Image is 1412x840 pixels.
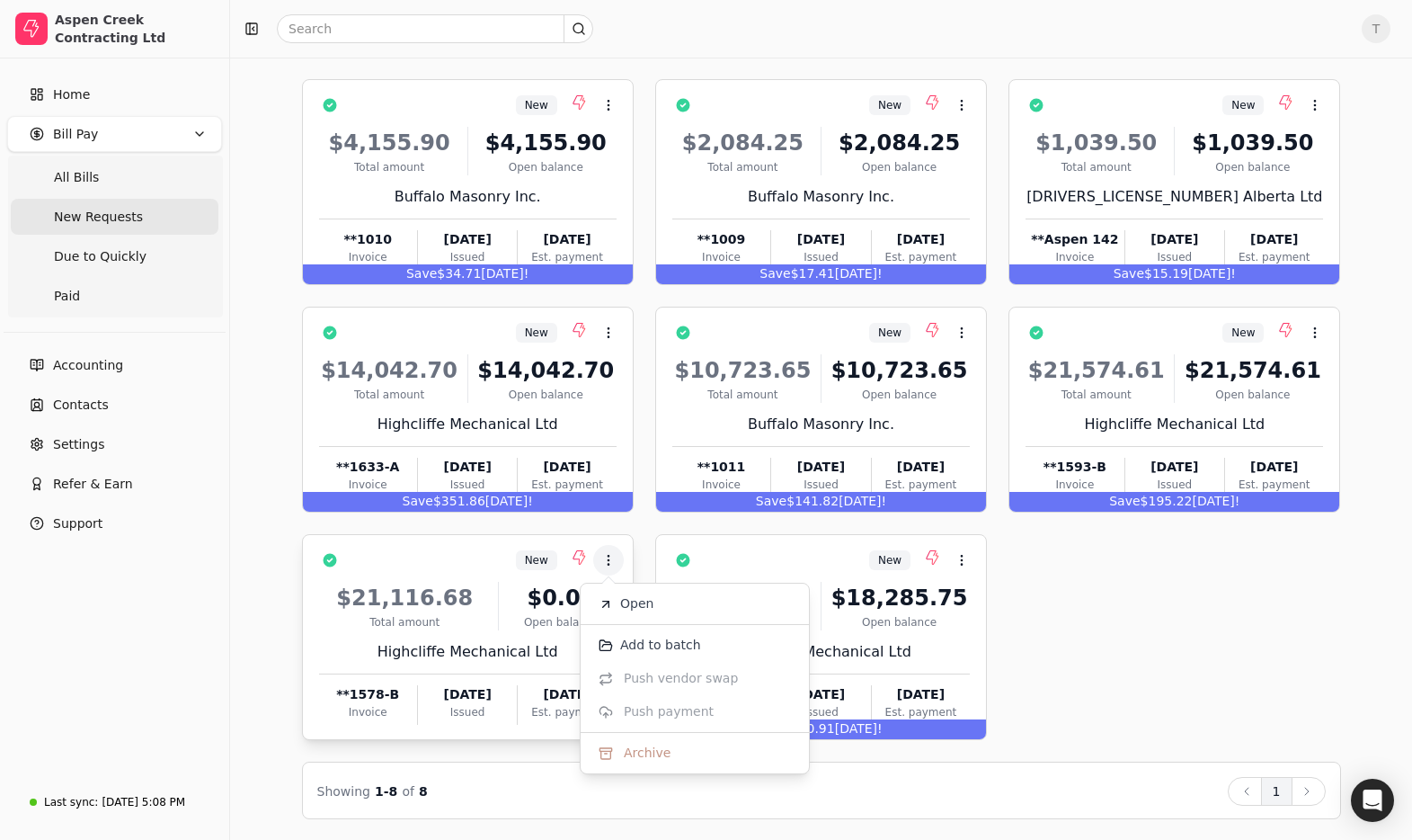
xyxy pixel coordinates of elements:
[317,784,370,799] span: Showing
[1114,266,1144,281] span: Save
[518,458,616,477] div: [DATE]
[872,230,970,249] div: [DATE]
[319,159,460,175] div: Total amount
[829,127,970,159] div: $2,084.25
[1225,477,1323,493] div: Est. payment
[656,264,986,284] div: $17.41
[403,494,433,508] span: Save
[7,116,222,152] button: Bill Pay
[406,266,437,281] span: Save
[518,704,616,720] div: Est. payment
[7,786,222,818] a: Last sync:[DATE] 5:08 PM
[1026,477,1123,493] div: Invoice
[1026,387,1167,403] div: Total amount
[835,266,883,281] span: [DATE]!
[839,494,886,508] span: [DATE]!
[7,387,222,423] a: Contacts
[518,249,616,265] div: Est. payment
[1182,127,1323,159] div: $1,039.50
[1351,779,1394,822] div: Open Intercom Messenger
[672,354,813,387] div: $10,723.65
[418,685,517,704] div: [DATE]
[771,458,870,477] div: [DATE]
[319,354,460,387] div: $14,042.70
[54,247,147,266] span: Due to Quickly
[303,264,633,284] div: $34.71
[525,97,548,113] span: New
[518,685,616,704] div: [DATE]
[11,159,218,195] a: All Bills
[835,721,883,736] span: [DATE]!
[1026,249,1123,265] div: Invoice
[402,784,414,799] span: of
[319,641,617,663] div: Highcliffe Mechanical Ltd
[1026,159,1167,175] div: Total amount
[878,552,901,568] span: New
[525,325,548,341] span: New
[485,494,533,508] span: [DATE]!
[829,614,970,630] div: Open balance
[419,784,428,799] span: 8
[672,159,813,175] div: Total amount
[672,186,970,208] div: Buffalo Masonry Inc.
[624,669,738,688] span: Push vendor swap
[7,426,222,462] a: Settings
[1225,249,1323,265] div: Est. payment
[319,614,492,630] div: Total amount
[1026,127,1167,159] div: $1,039.50
[418,230,517,249] div: [DATE]
[418,704,517,720] div: Issued
[672,582,813,614] div: $18,285.75
[319,127,460,159] div: $4,155.90
[756,494,786,508] span: Save
[475,387,617,403] div: Open balance
[672,477,770,493] div: Invoice
[771,704,870,720] div: Issued
[872,477,970,493] div: Est. payment
[656,492,986,512] div: $141.82
[672,249,770,265] div: Invoice
[1182,159,1323,175] div: Open balance
[53,475,133,494] span: Refer & Earn
[319,704,417,720] div: Invoice
[277,14,593,43] input: Search
[55,11,214,47] div: Aspen Creek Contracting Ltd
[506,582,617,614] div: $0.00
[1188,266,1236,281] span: [DATE]!
[1026,414,1323,435] div: Highcliffe Mechanical Ltd
[481,266,528,281] span: [DATE]!
[7,347,222,383] a: Accounting
[624,744,670,763] span: Archive
[418,477,517,493] div: Issued
[1261,777,1292,806] button: 1
[7,505,222,541] button: Support
[1109,494,1140,508] span: Save
[771,249,870,265] div: Issued
[656,719,986,739] div: $50.91
[53,85,90,104] span: Home
[829,159,970,175] div: Open balance
[54,168,99,187] span: All Bills
[1125,249,1224,265] div: Issued
[54,208,143,227] span: New Requests
[53,514,102,533] span: Support
[672,641,970,663] div: Highcliffe Mechanical Ltd
[518,230,616,249] div: [DATE]
[1009,264,1339,284] div: $15.19
[1026,186,1323,208] div: [DRIVERS_LICENSE_NUMBER] Alberta Ltd
[102,794,185,810] div: [DATE] 5:08 PM
[1125,477,1224,493] div: Issued
[319,186,617,208] div: Buffalo Masonry Inc.
[878,325,901,341] span: New
[1125,458,1224,477] div: [DATE]
[829,582,970,614] div: $18,285.75
[672,414,970,435] div: Buffalo Masonry Inc.
[53,396,109,415] span: Contacts
[518,477,616,493] div: Est. payment
[878,97,901,113] span: New
[319,582,492,614] div: $21,116.68
[1362,14,1390,43] button: T
[1026,230,1123,249] div: **Aspen 142
[53,125,98,144] span: Bill Pay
